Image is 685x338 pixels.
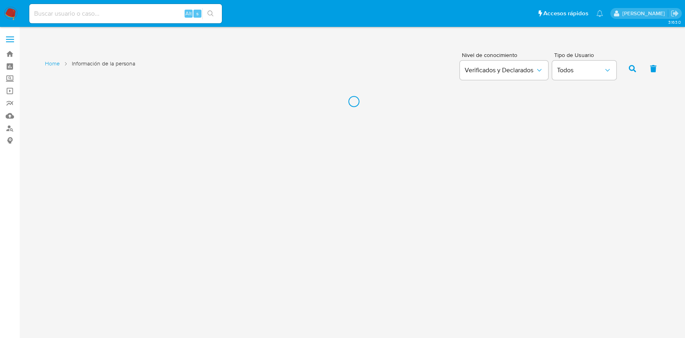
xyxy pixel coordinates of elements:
span: Información de la persona [72,60,135,67]
span: s [196,10,199,17]
nav: List of pages [45,57,135,79]
a: Salir [671,9,679,18]
button: Verificados y Declarados [460,61,548,80]
span: Alt [185,10,192,17]
a: Home [45,60,60,67]
span: Accesos rápidos [543,9,588,18]
button: Todos [552,61,616,80]
button: search-icon [202,8,219,19]
span: Todos [557,66,604,74]
a: Notificaciones [596,10,603,17]
p: ximena.felix@mercadolibre.com [622,10,668,17]
span: Nivel de conocimiento [462,52,548,58]
span: Verificados y Declarados [465,66,535,74]
span: Tipo de Usuario [554,52,618,58]
input: Buscar usuario o caso... [29,8,222,19]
